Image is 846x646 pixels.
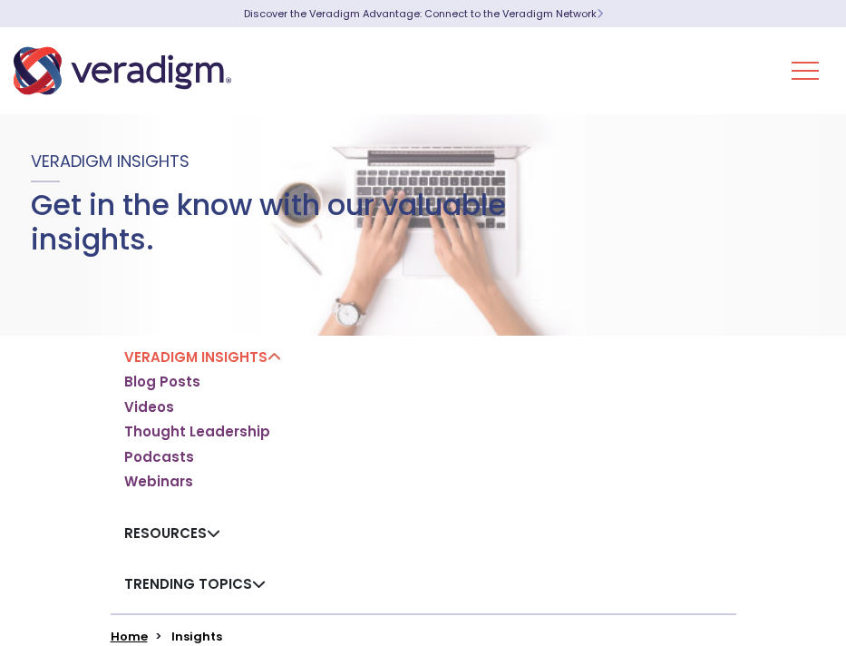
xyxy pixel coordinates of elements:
a: Podcasts [124,448,194,466]
a: Blog Posts [124,373,200,391]
button: Toggle Navigation Menu [792,47,819,94]
span: Learn More [597,6,603,21]
a: Trending Topics [124,574,266,593]
a: Home [111,628,148,645]
a: Thought Leadership [124,423,270,441]
a: Resources [124,524,220,543]
span: Veradigm Insights [31,150,190,172]
h1: Get in the know with our valuable insights. [31,188,568,258]
img: Veradigm logo [14,41,231,101]
a: Videos [124,398,174,416]
a: Webinars [124,473,193,491]
a: Discover the Veradigm Advantage: Connect to the Veradigm NetworkLearn More [244,6,603,21]
a: Veradigm Insights [124,347,281,367]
